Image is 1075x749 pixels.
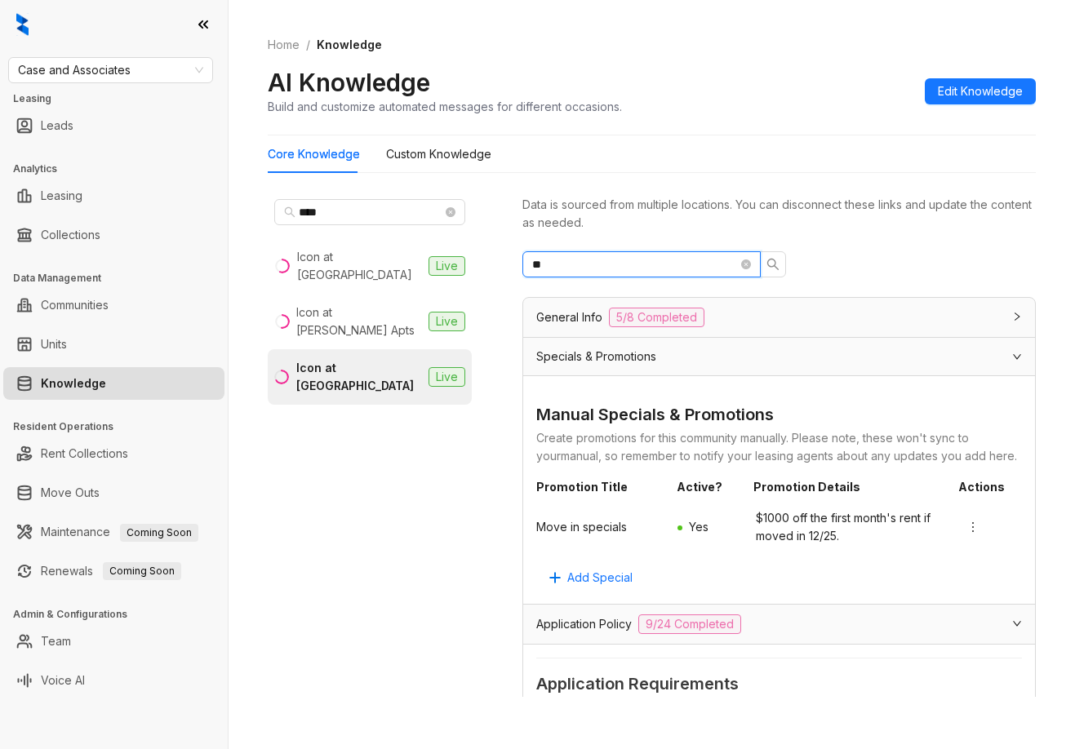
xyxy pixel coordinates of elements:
[3,555,224,587] li: Renewals
[522,196,1036,232] div: Data is sourced from multiple locations. You can disconnect these links and update the content as...
[446,207,455,217] span: close-circle
[120,524,198,542] span: Coming Soon
[268,145,360,163] div: Core Knowledge
[3,664,224,697] li: Voice AI
[306,36,310,54] li: /
[13,419,228,434] h3: Resident Operations
[41,555,181,587] a: RenewalsComing Soon
[41,625,71,658] a: Team
[567,569,633,587] span: Add Special
[523,338,1035,375] div: Specials & Promotions
[429,312,465,331] span: Live
[18,58,203,82] span: Case and Associates
[938,82,1023,100] span: Edit Knowledge
[41,109,73,142] a: Leads
[753,478,944,496] span: Promotion Details
[523,298,1035,337] div: General Info5/8 Completed
[429,256,465,276] span: Live
[741,259,751,269] span: close-circle
[536,308,602,326] span: General Info
[1012,352,1022,361] span: expanded
[41,328,67,361] a: Units
[536,429,1022,465] div: Create promotions for this community manually. Please note, these won't sync to your manual , so ...
[41,664,85,697] a: Voice AI
[41,437,128,470] a: Rent Collections
[103,562,181,580] span: Coming Soon
[925,78,1036,104] button: Edit Knowledge
[296,359,422,395] div: Icon at [GEOGRAPHIC_DATA]
[13,271,228,286] h3: Data Management
[41,476,100,509] a: Move Outs
[536,615,632,633] span: Application Policy
[766,258,780,271] span: search
[1012,312,1022,321] span: collapsed
[3,289,224,321] li: Communities
[689,520,709,534] span: Yes
[41,367,106,400] a: Knowledge
[284,206,295,218] span: search
[3,437,224,470] li: Rent Collections
[1012,618,1022,628] span: expanded
[297,248,423,284] div: Icon at [GEOGRAPHIC_DATA]
[3,109,224,142] li: Leads
[3,476,224,509] li: Move Outs
[536,671,1022,697] span: Application Requirements
[536,478,664,496] span: Promotion Title
[317,38,382,51] span: Knowledge
[3,367,224,400] li: Knowledge
[536,565,646,591] button: Add Special
[3,179,224,212] li: Leasing
[13,91,228,106] h3: Leasing
[268,67,430,98] h2: AI Knowledge
[429,367,465,387] span: Live
[41,179,82,212] a: Leasing
[536,518,661,536] span: Move in specials
[958,478,1022,496] span: Actions
[16,13,29,36] img: logo
[296,304,422,339] div: Icon at [PERSON_NAME] Apts
[268,98,622,115] div: Build and customize automated messages for different occasions.
[966,521,979,534] span: more
[536,348,656,366] span: Specials & Promotions
[386,145,491,163] div: Custom Knowledge
[536,402,1022,429] div: Manual Specials & Promotions
[13,162,228,176] h3: Analytics
[13,607,228,622] h3: Admin & Configurations
[264,36,303,54] a: Home
[677,478,740,496] span: Active?
[3,328,224,361] li: Units
[638,614,741,634] span: 9/24 Completed
[3,625,224,658] li: Team
[3,219,224,251] li: Collections
[3,516,224,548] li: Maintenance
[41,289,109,321] a: Communities
[609,308,704,327] span: 5/8 Completed
[41,219,100,251] a: Collections
[523,605,1035,644] div: Application Policy9/24 Completed
[756,509,943,545] span: $1000 off the first month's rent if moved in 12/25.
